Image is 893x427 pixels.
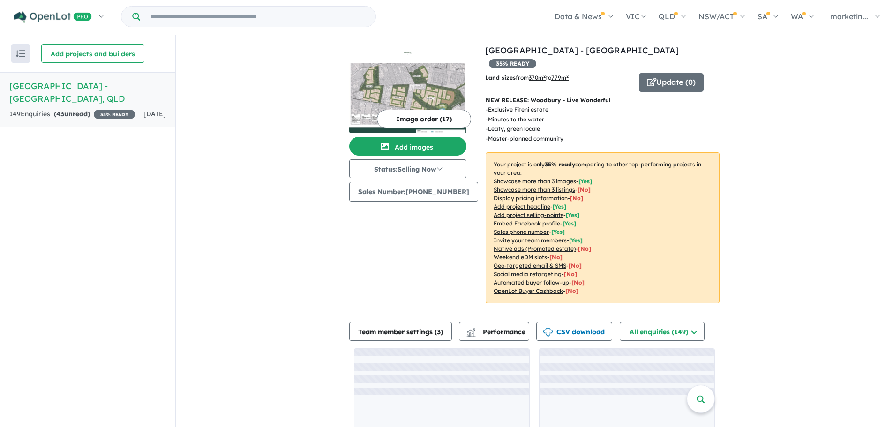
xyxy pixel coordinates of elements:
[16,50,25,57] img: sort.svg
[349,182,478,202] button: Sales Number:[PHONE_NUMBER]
[578,245,591,252] span: [No]
[494,287,563,294] u: OpenLot Buyer Cashback
[578,186,591,193] span: [ No ]
[494,211,563,218] u: Add project selling-points
[486,105,571,114] p: - Exclusive Fiteni estate
[349,63,466,133] img: Woodbury Estate - Victoria Point
[485,74,516,81] b: Land sizes
[486,115,571,124] p: - Minutes to the water
[437,328,441,336] span: 3
[486,134,571,143] p: - Master-planned community
[563,220,576,227] span: [ Yes ]
[546,74,569,81] span: to
[494,279,569,286] u: Automated buyer follow-up
[566,74,569,79] sup: 2
[551,74,569,81] u: 779 m
[467,328,475,333] img: line-chart.svg
[494,228,549,235] u: Sales phone number
[489,59,536,68] span: 35 % READY
[494,178,576,185] u: Showcase more than 3 images
[377,110,471,128] button: Image order (17)
[536,322,612,341] button: CSV download
[553,203,566,210] span: [ Yes ]
[466,330,476,337] img: bar-chart.svg
[349,322,452,341] button: Team member settings (3)
[14,11,92,23] img: Openlot PRO Logo White
[494,186,575,193] u: Showcase more than 3 listings
[459,322,529,341] button: Performance
[551,228,565,235] span: [ Yes ]
[9,109,135,120] div: 149 Enquir ies
[353,48,463,59] img: Woodbury Estate - Victoria Point Logo
[486,96,720,105] p: NEW RELEASE: Woodbury - Live Wonderful
[486,152,720,303] p: Your project is only comparing to other top-performing projects in your area: - - - - - - - - - -...
[569,237,583,244] span: [ Yes ]
[545,161,575,168] b: 35 % ready
[486,124,571,134] p: - Leafy, green locale
[485,45,679,56] a: [GEOGRAPHIC_DATA] - [GEOGRAPHIC_DATA]
[529,74,546,81] u: 370 m
[349,137,466,156] button: Add images
[570,195,583,202] span: [ No ]
[543,328,553,337] img: download icon
[571,279,585,286] span: [No]
[578,178,592,185] span: [ Yes ]
[564,270,577,277] span: [No]
[494,237,567,244] u: Invite your team members
[468,328,525,336] span: Performance
[494,203,550,210] u: Add project headline
[543,74,546,79] sup: 2
[494,220,560,227] u: Embed Facebook profile
[142,7,374,27] input: Try estate name, suburb, builder or developer
[56,110,64,118] span: 43
[54,110,90,118] strong: ( unread)
[566,211,579,218] span: [ Yes ]
[549,254,563,261] span: [No]
[830,12,868,21] span: marketin...
[494,195,568,202] u: Display pricing information
[620,322,705,341] button: All enquiries (149)
[494,270,562,277] u: Social media retargeting
[494,254,547,261] u: Weekend eDM slots
[143,110,166,118] span: [DATE]
[94,110,135,119] span: 35 % READY
[41,44,144,63] button: Add projects and builders
[485,73,632,82] p: from
[565,287,578,294] span: [No]
[349,44,466,133] a: Woodbury Estate - Victoria Point LogoWoodbury Estate - Victoria Point
[494,262,566,269] u: Geo-targeted email & SMS
[639,73,704,92] button: Update (0)
[569,262,582,269] span: [No]
[9,80,166,105] h5: [GEOGRAPHIC_DATA] - [GEOGRAPHIC_DATA] , QLD
[349,159,466,178] button: Status:Selling Now
[494,245,576,252] u: Native ads (Promoted estate)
